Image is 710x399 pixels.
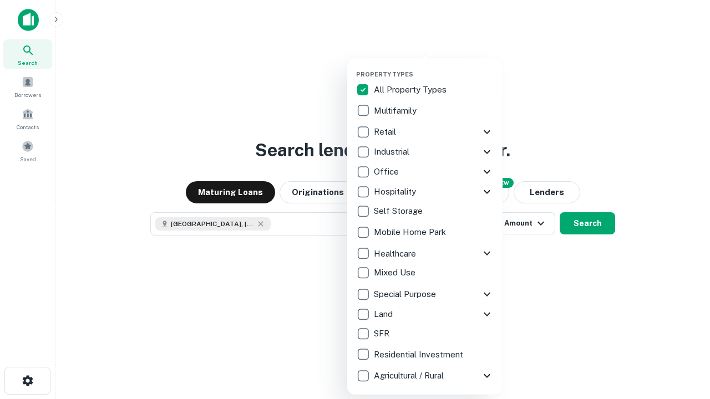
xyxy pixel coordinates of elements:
p: Land [374,308,395,321]
p: Mixed Use [374,266,418,279]
p: Office [374,165,401,178]
div: Agricultural / Rural [356,366,494,386]
iframe: Chat Widget [655,310,710,364]
p: Special Purpose [374,288,438,301]
p: Multifamily [374,104,419,117]
p: SFR [374,327,392,340]
p: All Property Types [374,83,449,96]
p: Hospitality [374,185,418,198]
div: Industrial [356,142,494,162]
p: Retail [374,125,398,139]
p: Self Storage [374,204,425,218]
div: Retail [356,122,494,142]
div: Office [356,162,494,182]
span: Property Types [356,71,413,78]
div: Land [356,304,494,324]
p: Industrial [374,145,412,158]
p: Healthcare [374,247,418,260]
div: Hospitality [356,182,494,202]
p: Mobile Home Park [374,226,448,239]
p: Agricultural / Rural [374,369,446,382]
p: Residential Investment [374,348,465,361]
div: Special Purpose [356,284,494,304]
div: Healthcare [356,243,494,263]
